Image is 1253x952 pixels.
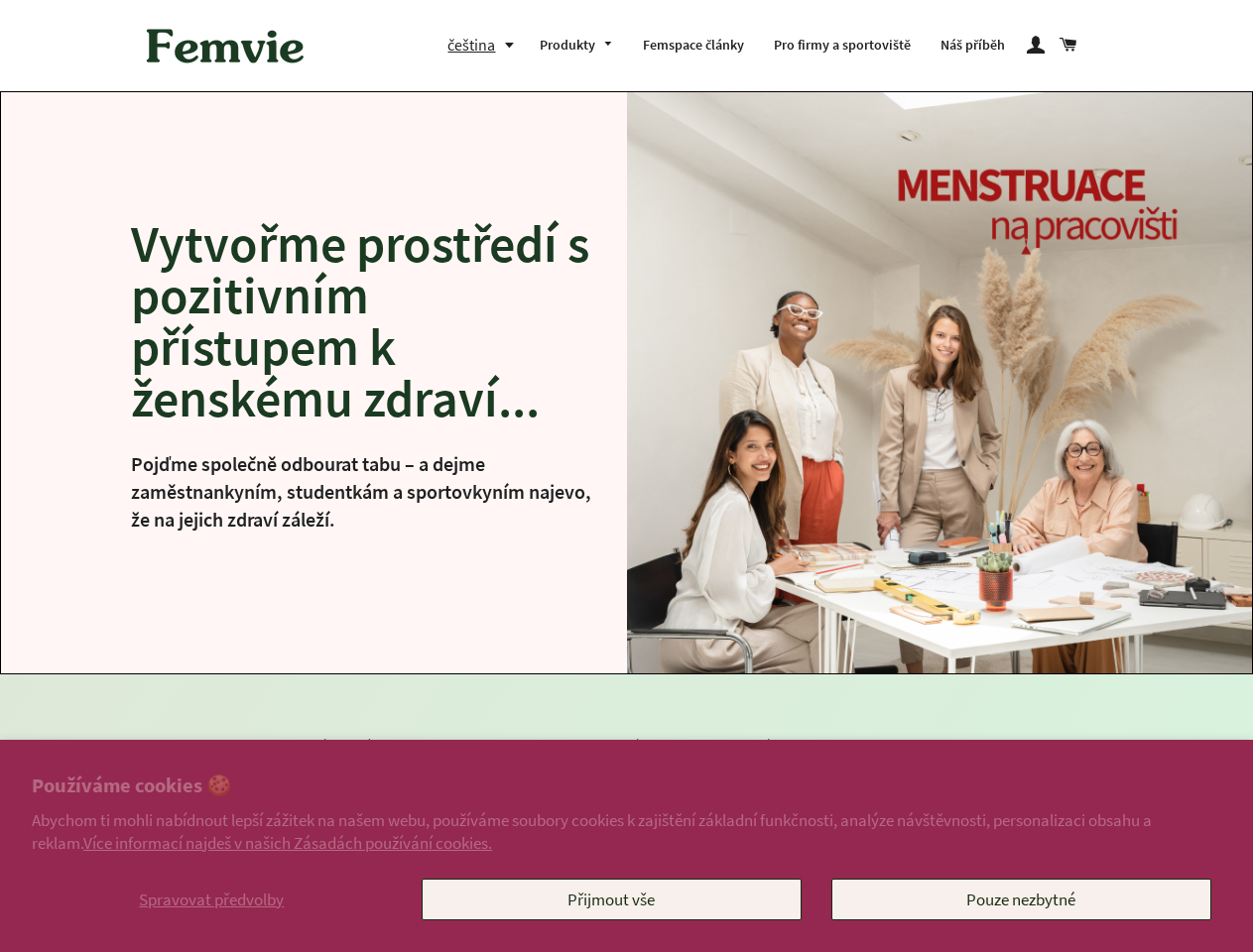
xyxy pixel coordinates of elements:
p: Abychom ti mohli nabídnout lepší zážitek na našem webu, používáme soubory cookies k zajištění zák... [32,809,1221,853]
button: Spravovat předvolby [32,879,392,920]
h2: Používáme cookies 🍪 [32,772,1221,800]
button: čeština [447,32,525,59]
h2: Náš tým spojuje dlouholetá praxe a vášeň pro změnu [136,734,1118,770]
button: Přijmout vše [422,879,802,920]
button: Pouze nezbytné [831,879,1211,920]
img: Femvie [136,15,314,76]
a: Více informací najdeš v našich Zásadách používání cookies. [83,832,492,854]
a: Femspace články [628,20,759,71]
p: Pojďme společně odbourat tabu – a dejme zaměstnankyním, studentkám a sportovkyním najevo, že na ... [131,450,597,534]
a: Pro firmy a sportoviště [759,20,926,71]
span: Spravovat předvolby [139,889,284,910]
h2: Vytvořme prostředí s pozitivním přístupem k ženskému zdraví... [131,218,597,424]
a: Náš příběh [926,20,1020,71]
a: Produkty [525,20,628,71]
